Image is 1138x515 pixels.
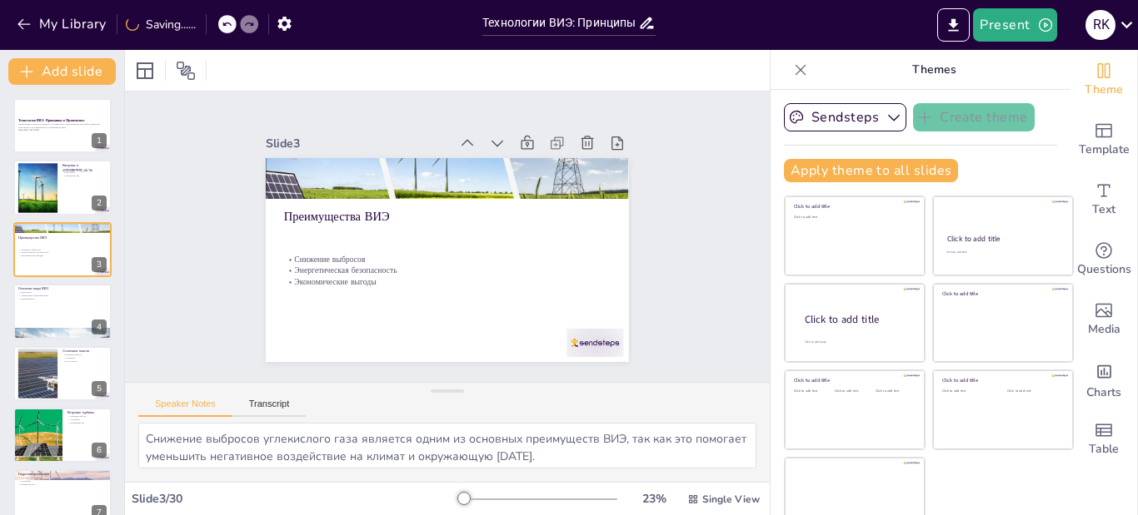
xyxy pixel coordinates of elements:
strong: Технологии ВИЭ: Принципы и Применение [18,118,84,122]
p: Экономические выгоды [18,254,107,257]
div: Click to add body [805,339,910,344]
div: Click to add title [942,290,1061,297]
div: 5 [92,381,107,396]
div: Click to add title [805,312,911,326]
div: R K [1086,10,1116,40]
p: Уникальные характеристики [18,295,107,298]
span: Text [1092,201,1116,219]
p: Generated with [URL] [18,129,107,132]
div: Click to add text [946,250,1057,255]
button: Add slide [8,58,116,85]
button: Sendsteps [784,103,906,131]
div: Saving...... [126,17,196,32]
div: Slide 3 [266,136,449,151]
button: R K [1086,8,1116,42]
textarea: Снижение выбросов углекислого газа является одним из основных преимуществ ВИЭ, так как это помога... [138,423,756,468]
button: Create theme [913,103,1035,131]
p: Солнечные панели [62,349,107,354]
span: Single View [702,493,760,506]
p: Основные виды ВИЭ [18,286,107,291]
p: Преимущества [18,483,107,486]
input: Insert title [482,11,638,35]
p: Виды ВИЭ [18,291,107,295]
p: Энергетическая безопасность [284,265,611,276]
div: Get real-time input from your audience [1071,230,1137,290]
p: Принцип работы [67,415,107,418]
div: Add text boxes [1071,170,1137,230]
div: 1 [92,133,107,148]
div: Add charts and graphs [1071,349,1137,409]
div: 2 [13,160,112,215]
div: Click to add text [794,215,913,220]
p: Ветровые турбины [67,410,107,415]
span: Media [1088,320,1121,339]
button: Export to PowerPoint [937,8,970,42]
button: Apply theme to all slides [784,159,958,182]
p: Энергетическая безопасность [18,250,107,254]
button: My Library [12,11,113,37]
p: Установка [62,356,107,359]
p: Установка [67,418,107,421]
p: Снижение выбросов [284,254,611,265]
button: Transcript [232,399,307,417]
div: Click to add title [794,377,913,384]
div: Change the overall theme [1071,50,1137,110]
div: Add images, graphics, shapes or video [1071,290,1137,349]
div: Slide 3 / 30 [132,491,457,507]
p: Презентация к вводной лекции по основам ВИЭ, охватывающая ключевые принципы, технологии и их прим... [18,123,107,129]
div: 2 [92,196,107,210]
p: Преимущества [62,173,107,176]
div: Click to add title [942,377,1061,384]
p: ВИЭ определение [62,167,107,171]
span: Charts [1086,384,1121,402]
div: Click to add text [794,389,831,394]
div: 3 [92,257,107,272]
div: Click to add title [794,203,913,210]
div: Add ready made slides [1071,110,1137,170]
p: Экономические выгоды [284,276,611,288]
p: Преимущества ВИЭ [18,235,107,240]
div: Layout [132,57,158,84]
span: Position [176,61,196,81]
div: Add a table [1071,409,1137,469]
div: 3 [13,222,112,277]
span: Theme [1085,81,1123,99]
p: Снижение выбросов [18,248,107,251]
div: Click to add text [1007,389,1060,394]
p: Доступность [62,359,107,363]
div: 6 [13,408,112,463]
div: 4 [13,284,112,339]
span: Questions [1077,260,1131,279]
div: Click to add text [876,389,913,394]
div: 5 [13,346,112,401]
div: 23 % [634,491,674,507]
button: Speaker Notes [138,399,232,417]
span: Template [1079,141,1130,159]
p: Роль ВИЭ [62,171,107,174]
div: Click to add text [835,389,872,394]
p: Гидроэлектростанции [18,473,107,478]
p: Установка [18,480,107,483]
div: Click to add title [947,234,1058,244]
p: Принцип работы [62,353,107,356]
span: Table [1089,440,1119,458]
div: 1 [13,98,112,153]
p: Преимущества [67,421,107,424]
div: 6 [92,443,107,458]
button: Present [973,8,1056,42]
p: Преимущества ВИЭ [284,208,611,225]
p: Themes [814,50,1054,90]
p: Применимость [18,297,107,300]
p: Введение в [GEOGRAPHIC_DATA] [62,163,107,172]
div: 4 [92,319,107,334]
div: Click to add text [942,389,995,394]
p: Принцип работы [18,477,107,480]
